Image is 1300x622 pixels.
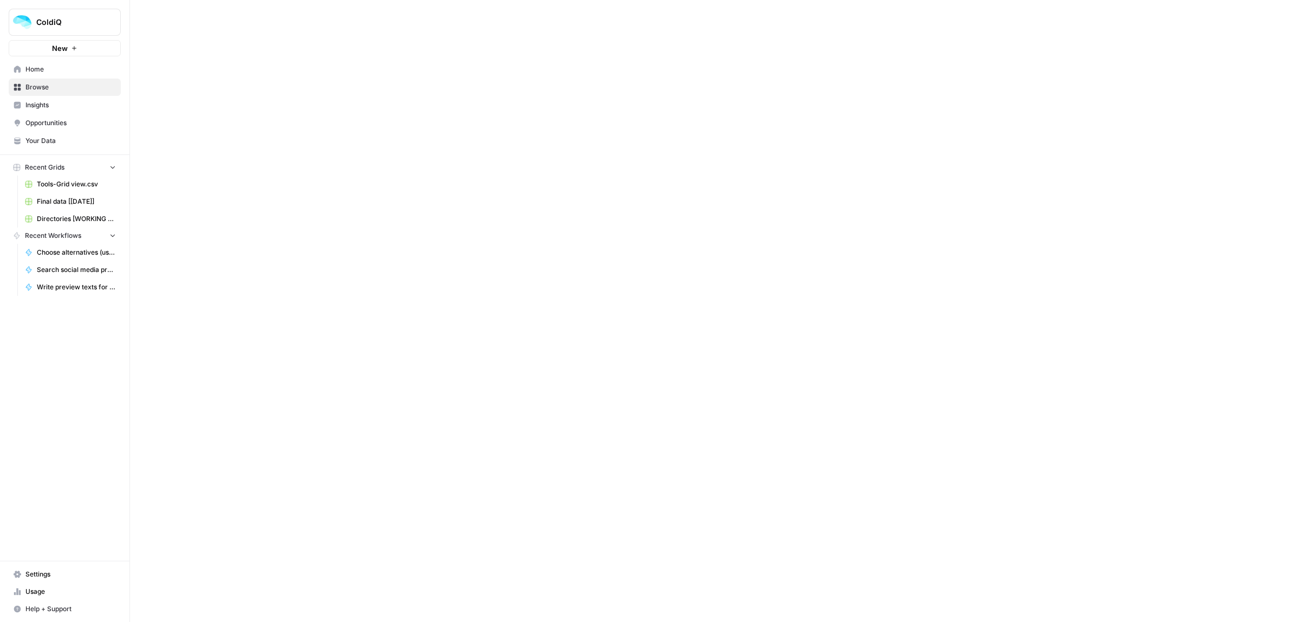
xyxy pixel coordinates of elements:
[37,265,116,275] span: Search social media profiles (tavily)
[20,210,121,228] a: Directories [WORKING SHEET]
[25,82,116,92] span: Browse
[9,159,121,176] button: Recent Grids
[37,179,116,189] span: Tools-Grid view.csv
[9,96,121,114] a: Insights
[25,64,116,74] span: Home
[25,163,64,172] span: Recent Grids
[25,231,81,241] span: Recent Workflows
[20,278,121,296] a: Write preview texts for best-of newsletter
[9,114,121,132] a: Opportunities
[9,228,121,244] button: Recent Workflows
[25,118,116,128] span: Opportunities
[25,136,116,146] span: Your Data
[20,261,121,278] a: Search social media profiles (tavily)
[37,214,116,224] span: Directories [WORKING SHEET]
[9,9,121,36] button: Workspace: ColdiQ
[9,566,121,583] a: Settings
[37,282,116,292] span: Write preview texts for best-of newsletter
[20,244,121,261] a: Choose alternatives (using LLM)
[9,132,121,150] a: Your Data
[9,61,121,78] a: Home
[36,17,102,28] span: ColdiQ
[52,43,68,54] span: New
[9,40,121,56] button: New
[9,600,121,618] button: Help + Support
[20,193,121,210] a: Final data [[DATE]]
[25,100,116,110] span: Insights
[9,583,121,600] a: Usage
[25,587,116,597] span: Usage
[20,176,121,193] a: Tools-Grid view.csv
[25,604,116,614] span: Help + Support
[9,79,121,96] a: Browse
[37,197,116,206] span: Final data [[DATE]]
[25,569,116,579] span: Settings
[37,248,116,257] span: Choose alternatives (using LLM)
[12,12,32,32] img: ColdiQ Logo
